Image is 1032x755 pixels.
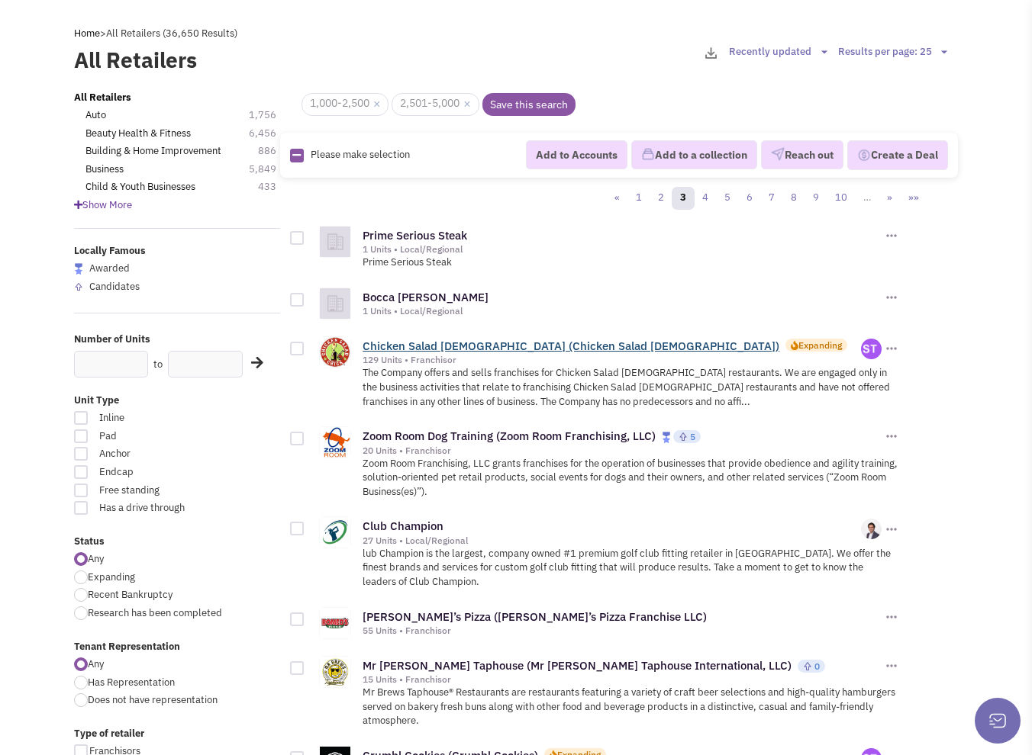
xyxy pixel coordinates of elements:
[241,353,261,373] div: Search Nearby
[74,27,100,40] a: Home
[690,431,695,442] span: 5
[771,147,785,161] img: VectorPaper_Plane.png
[627,187,650,210] a: 1
[363,354,861,366] div: 129 Units • Franchisor
[74,91,131,104] b: All Retailers
[861,519,882,539] img: u5d3dRBWs0qmMDKungyBMw.png
[85,162,124,177] a: Business
[761,140,843,169] button: Reach out
[526,140,627,169] button: Add to Accounts
[363,429,656,443] a: Zoom Room Dog Training (Zoom Room Franchising, LLC)
[74,535,280,549] label: Status
[463,98,470,111] a: ×
[258,144,292,159] span: 886
[641,147,655,161] img: icon-collection-lavender.png
[85,127,191,141] a: Beauty Health & Fitness
[89,447,217,461] span: Anchor
[258,180,292,194] span: 433
[74,244,280,259] label: Locally Famous
[74,640,280,654] label: Tenant Representation
[249,108,292,123] span: 1,756
[89,465,217,480] span: Endcap
[631,140,757,169] button: Add to a collection
[679,432,688,442] img: locallyfamous-upvote.png
[88,657,104,670] span: Any
[74,282,83,291] img: locallyfamous-upvote.png
[249,127,292,141] span: 6,456
[879,187,901,210] a: »
[650,187,672,210] a: 2
[311,148,410,161] span: Please make selection
[363,625,882,637] div: 55 Units • Franchisor
[363,243,882,255] div: 1 Units • Local/Regional
[100,27,106,40] span: >
[74,45,431,75] label: All Retailers
[290,149,304,162] img: Rectangle.png
[74,91,131,105] a: All Retailers
[88,676,175,689] span: Has Representation
[363,686,899,728] p: Mr Brews Taphouse® Restaurants are restaurants featuring a variety of craft beer selections and h...
[803,661,812,671] img: locallyfamous-upvote.png
[74,198,132,211] span: Show More
[89,484,217,498] span: Free standing
[89,280,140,293] span: Candidates
[363,535,861,547] div: 27 Units • Local/Regional
[153,358,163,372] label: to
[363,228,467,243] a: Prime Serious Steak
[847,140,948,171] button: Create a Deal
[782,187,805,210] a: 8
[88,552,104,565] span: Any
[363,255,899,270] p: Prime Serious Steak
[805,187,827,210] a: 9
[855,187,879,210] a: …
[606,187,628,210] a: «
[482,93,576,116] a: Save this search
[363,445,882,457] div: 20 Units • Franchisor
[705,47,717,59] img: download-2-24.png
[249,162,292,177] span: 5,849
[857,147,871,164] img: Deal-Dollar.png
[363,366,899,409] p: The Company offers and sells franchises for Chicken Salad [DEMOGRAPHIC_DATA] restaurants. We are ...
[363,658,792,673] a: Mr [PERSON_NAME] Taphouse (Mr [PERSON_NAME] Taphouse International, LLC)
[88,693,218,706] span: Does not have representation
[88,588,173,601] span: Recent Bankruptcy
[716,187,739,210] a: 5
[861,339,882,359] img: GWcgSp96gUOB1S4RpiHg8Q.png
[106,27,237,40] span: All Retailers (36,650 Results)
[89,411,217,426] span: Inline
[89,262,130,275] span: Awarded
[363,519,443,533] a: Club Champion
[89,501,217,516] span: Has a drive through
[363,290,489,304] a: Bocca [PERSON_NAME]
[738,187,761,210] a: 6
[363,547,899,590] p: lub Champion is the largest, company owned #1 premium golf club fitting retailer in [GEOGRAPHIC_D...
[74,263,83,275] img: locallyfamous-largeicon.png
[363,673,882,686] div: 15 Units • Franchisor
[74,394,280,408] label: Unit Type
[363,457,899,500] p: Zoom Room Franchising, LLC grants franchises for the operation of businesses that provide obedien...
[760,187,783,210] a: 7
[672,187,695,210] a: 3
[88,570,135,583] span: Expanding
[814,660,820,672] span: 0
[363,305,882,317] div: 1 Units • Local/Regional
[392,93,479,116] span: 2,501-5,000
[74,333,280,347] label: Number of Units
[900,187,927,210] a: »»
[302,93,389,116] span: 1,000-2,500
[363,609,707,624] a: [PERSON_NAME]’s Pizza ([PERSON_NAME]’s Pizza Franchise LLC)
[88,606,222,619] span: Research has been completed
[662,432,671,443] img: locallyfamous-largeicon.png
[85,180,195,194] a: Child & Youth Businesses
[85,144,221,159] a: Building & Home Improvement
[694,187,717,210] a: 4
[798,339,842,352] div: Expanding
[74,727,280,741] label: Type of retailer
[89,429,217,444] span: Pad
[827,187,856,210] a: 10
[363,339,779,353] a: Chicken Salad [DEMOGRAPHIC_DATA] (Chicken Salad [DEMOGRAPHIC_DATA])
[85,108,106,123] a: Auto
[373,98,380,111] a: ×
